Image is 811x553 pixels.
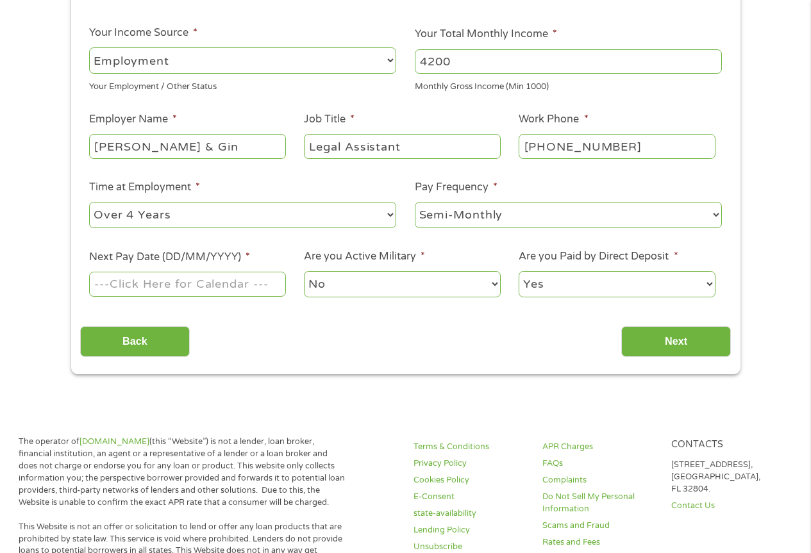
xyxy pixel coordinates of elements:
p: [STREET_ADDRESS], [GEOGRAPHIC_DATA], FL 32804. [671,459,785,495]
input: ---Click Here for Calendar --- [89,272,285,296]
a: Privacy Policy [414,458,527,470]
label: Next Pay Date (DD/MM/YYYY) [89,251,250,264]
input: Back [80,326,190,358]
a: Lending Policy [414,524,527,536]
a: E-Consent [414,491,527,503]
a: FAQs [542,458,656,470]
div: Your Employment / Other Status [89,76,396,94]
input: Walmart [89,134,285,158]
a: Do Not Sell My Personal Information [542,491,656,515]
label: Are you Paid by Direct Deposit [519,250,678,263]
a: Scams and Fraud [542,520,656,532]
label: Employer Name [89,113,177,126]
a: Unsubscribe [414,541,527,553]
a: [DOMAIN_NAME] [79,436,149,447]
h4: Contacts [671,439,785,451]
a: Contact Us [671,500,785,512]
a: state-availability [414,508,527,520]
div: Monthly Gross Income (Min 1000) [415,76,722,94]
input: Cashier [304,134,500,158]
label: Pay Frequency [415,181,497,194]
input: Next [621,326,731,358]
a: Rates and Fees [542,536,656,549]
input: 1800 [415,49,722,74]
a: APR Charges [542,441,656,453]
label: Time at Employment [89,181,200,194]
label: Your Total Monthly Income [415,28,557,41]
label: Work Phone [519,113,588,126]
p: The operator of (this “Website”) is not a lender, loan broker, financial institution, an agent or... [19,436,348,508]
label: Job Title [304,113,355,126]
input: (231) 754-4010 [519,134,715,158]
a: Complaints [542,474,656,486]
label: Your Income Source [89,26,197,40]
a: Cookies Policy [414,474,527,486]
a: Terms & Conditions [414,441,527,453]
label: Are you Active Military [304,250,425,263]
